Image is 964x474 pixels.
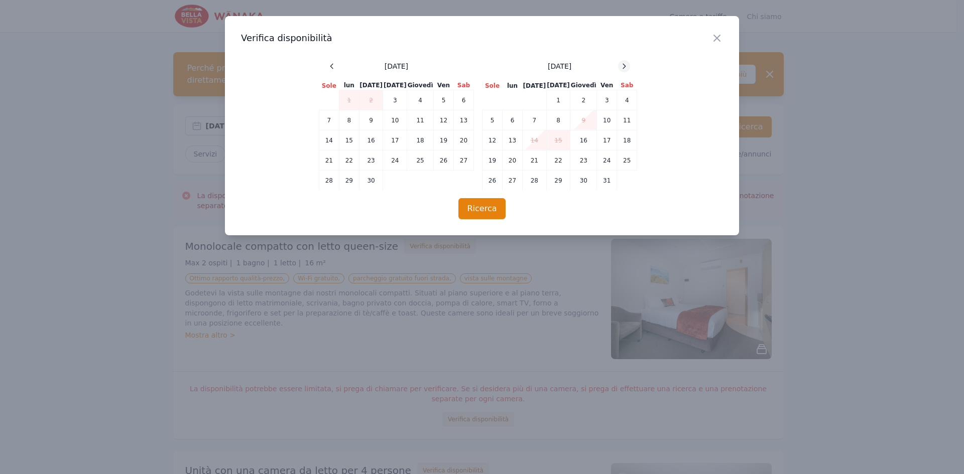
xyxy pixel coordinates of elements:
font: Sole [322,82,336,89]
td: 26 [434,150,454,170]
td: 20 [503,150,523,170]
font: lun [507,82,518,89]
font: Ricerca [467,204,497,213]
font: 27 [509,177,516,184]
td: 26 [483,170,503,190]
td: 18 [407,130,434,150]
font: 19 [489,157,496,164]
font: 4 [625,97,629,104]
td: 5 [434,90,454,110]
td: 15 [339,130,359,150]
td: 9 [570,110,597,130]
td: 4 [617,90,637,110]
td: 30 [570,170,597,190]
td: 3 [383,90,407,110]
td: 2 [570,90,597,110]
font: 6 [462,97,466,104]
td: 28 [319,170,339,190]
font: 11 [416,117,424,124]
td: 18 [617,130,637,150]
td: 30 [359,170,383,190]
font: 8 [556,117,560,124]
font: 20 [509,157,516,164]
td: 1 [546,90,570,110]
td: 22 [546,150,570,170]
font: Ven [437,82,450,89]
font: [DATE] [547,82,570,89]
font: 3 [393,97,397,104]
font: 15 [345,137,353,144]
font: 10 [603,117,611,124]
td: 10 [383,110,407,130]
td: 6 [454,90,474,110]
font: 9 [369,117,373,124]
button: Ricerca [458,198,505,219]
td: 7 [523,110,547,130]
font: 27 [460,157,467,164]
font: 21 [325,157,333,164]
font: 28 [325,177,333,184]
font: 4 [418,97,422,104]
font: 6 [511,117,515,124]
td: 15 [546,130,570,150]
td: 22 [339,150,359,170]
font: 18 [416,137,424,144]
td: 16 [570,130,597,150]
td: 14 [523,130,547,150]
font: 25 [416,157,424,164]
font: 7 [533,117,537,124]
font: Sab [621,82,633,89]
font: 8 [347,117,351,124]
td: 21 [319,150,339,170]
font: 24 [391,157,399,164]
td: 29 [339,170,359,190]
font: 19 [440,137,447,144]
font: 21 [531,157,538,164]
font: 26 [440,157,447,164]
font: 7 [327,117,331,124]
font: 14 [325,137,333,144]
font: Sole [485,82,500,89]
td: 25 [407,150,434,170]
font: 22 [345,157,353,164]
td: 13 [454,110,474,130]
font: 28 [531,177,538,184]
font: 13 [509,137,516,144]
font: lun [344,82,354,89]
td: 19 [434,130,454,150]
font: 5 [442,97,446,104]
td: 16 [359,130,383,150]
font: 26 [489,177,496,184]
font: 31 [603,177,611,184]
font: Ven [600,82,613,89]
td: 12 [483,130,503,150]
font: [DATE] [548,62,571,70]
td: 11 [617,110,637,130]
font: 18 [623,137,631,144]
font: 9 [581,117,585,124]
td: 23 [570,150,597,170]
font: [DATE] [385,62,408,70]
font: 25 [623,157,631,164]
td: 10 [597,110,617,130]
font: [DATE] [384,82,407,89]
td: 3 [597,90,617,110]
font: 16 [580,137,587,144]
font: 30 [580,177,587,184]
font: 30 [367,177,375,184]
font: Giovedì [571,82,596,89]
td: 5 [483,110,503,130]
td: 8 [339,110,359,130]
font: 11 [623,117,631,124]
td: 12 [434,110,454,130]
td: 7 [319,110,339,130]
font: 20 [460,137,467,144]
font: [DATE] [359,82,383,89]
font: 29 [345,177,353,184]
font: 23 [367,157,375,164]
font: 12 [440,117,447,124]
font: Verifica disponibilità [241,33,332,43]
td: 20 [454,130,474,150]
td: 17 [383,130,407,150]
td: 11 [407,110,434,130]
